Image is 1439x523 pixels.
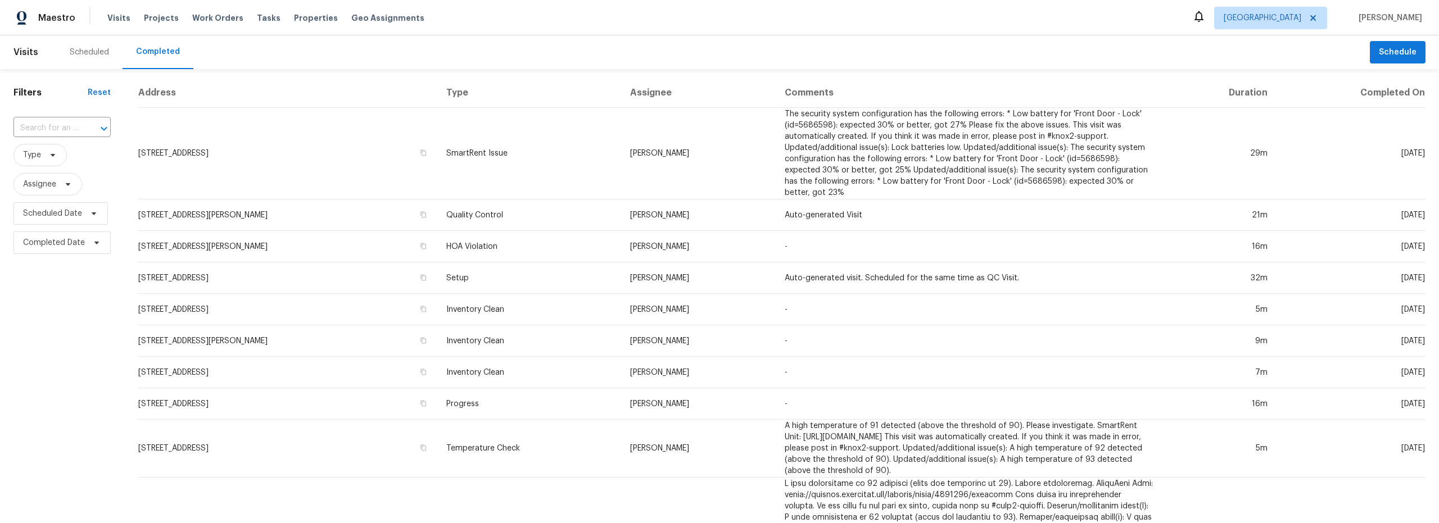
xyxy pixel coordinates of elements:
[23,237,85,248] span: Completed Date
[1162,78,1277,108] th: Duration
[257,14,280,22] span: Tasks
[776,231,1162,262] td: -
[621,325,776,357] td: [PERSON_NAME]
[1162,388,1277,420] td: 16m
[776,199,1162,231] td: Auto-generated Visit
[437,325,622,357] td: Inventory Clean
[138,108,437,199] td: [STREET_ADDRESS]
[1277,294,1426,325] td: [DATE]
[621,78,776,108] th: Assignee
[418,272,428,283] button: Copy Address
[437,420,622,477] td: Temperature Check
[776,325,1162,357] td: -
[437,357,622,388] td: Inventory Clean
[70,47,109,58] div: Scheduled
[1277,78,1426,108] th: Completed On
[138,199,437,231] td: [STREET_ADDRESS][PERSON_NAME]
[1162,108,1277,199] td: 29m
[138,420,437,477] td: [STREET_ADDRESS]
[23,208,82,219] span: Scheduled Date
[96,121,112,137] button: Open
[1277,231,1426,262] td: [DATE]
[136,46,180,57] div: Completed
[776,78,1162,108] th: Comments
[1277,388,1426,420] td: [DATE]
[418,304,428,314] button: Copy Address
[776,294,1162,325] td: -
[144,12,179,24] span: Projects
[38,12,75,24] span: Maestro
[418,367,428,377] button: Copy Address
[138,357,437,388] td: [STREET_ADDRESS]
[1277,420,1426,477] td: [DATE]
[1354,12,1422,24] span: [PERSON_NAME]
[1277,325,1426,357] td: [DATE]
[621,108,776,199] td: [PERSON_NAME]
[1379,46,1417,60] span: Schedule
[1162,325,1277,357] td: 9m
[437,78,622,108] th: Type
[776,388,1162,420] td: -
[23,149,41,161] span: Type
[1162,420,1277,477] td: 5m
[776,420,1162,477] td: A high temperature of 91 detected (above the threshold of 90). Please investigate. SmartRent Unit...
[621,420,776,477] td: [PERSON_NAME]
[1162,294,1277,325] td: 5m
[776,108,1162,199] td: The security system configuration has the following errors: * Low battery for 'Front Door - Lock'...
[437,388,622,420] td: Progress
[23,179,56,190] span: Assignee
[418,398,428,408] button: Copy Address
[1224,12,1301,24] span: [GEOGRAPHIC_DATA]
[1277,199,1426,231] td: [DATE]
[1370,41,1426,64] button: Schedule
[1162,357,1277,388] td: 7m
[418,335,428,345] button: Copy Address
[418,241,428,251] button: Copy Address
[1162,231,1277,262] td: 16m
[138,231,437,262] td: [STREET_ADDRESS][PERSON_NAME]
[621,231,776,262] td: [PERSON_NAME]
[437,199,622,231] td: Quality Control
[621,199,776,231] td: [PERSON_NAME]
[1162,262,1277,294] td: 32m
[1277,262,1426,294] td: [DATE]
[138,262,437,294] td: [STREET_ADDRESS]
[107,12,130,24] span: Visits
[621,388,776,420] td: [PERSON_NAME]
[621,357,776,388] td: [PERSON_NAME]
[437,262,622,294] td: Setup
[1277,108,1426,199] td: [DATE]
[138,388,437,420] td: [STREET_ADDRESS]
[13,87,88,98] h1: Filters
[418,443,428,453] button: Copy Address
[1277,357,1426,388] td: [DATE]
[88,87,111,98] div: Reset
[776,262,1162,294] td: Auto-generated visit. Scheduled for the same time as QC Visit.
[13,40,38,65] span: Visits
[776,357,1162,388] td: -
[1162,199,1277,231] td: 21m
[418,148,428,158] button: Copy Address
[192,12,243,24] span: Work Orders
[138,294,437,325] td: [STREET_ADDRESS]
[437,108,622,199] td: SmartRent Issue
[437,294,622,325] td: Inventory Clean
[621,262,776,294] td: [PERSON_NAME]
[437,231,622,262] td: HOA Violation
[621,294,776,325] td: [PERSON_NAME]
[418,210,428,220] button: Copy Address
[13,120,79,137] input: Search for an address...
[138,78,437,108] th: Address
[351,12,424,24] span: Geo Assignments
[294,12,338,24] span: Properties
[138,325,437,357] td: [STREET_ADDRESS][PERSON_NAME]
